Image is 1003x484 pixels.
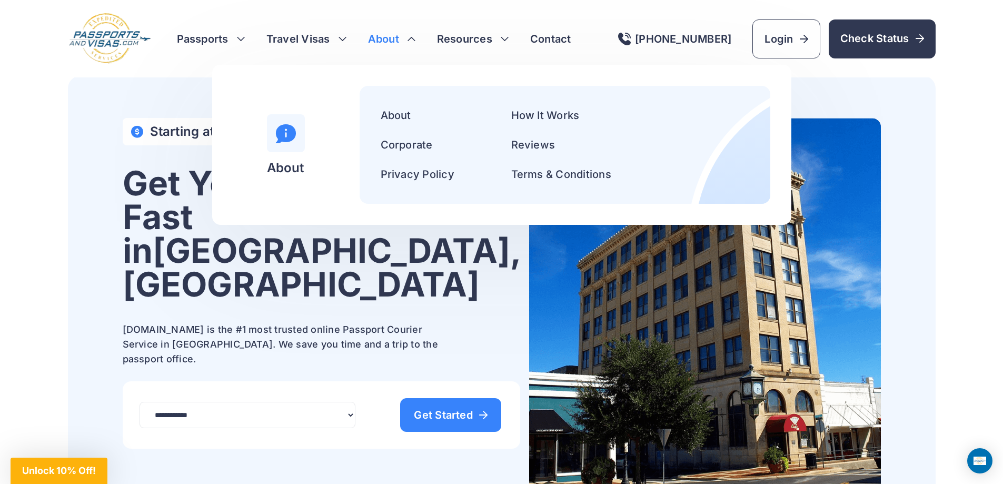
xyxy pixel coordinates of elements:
[437,32,509,46] h3: Resources
[967,448,992,473] div: Open Intercom Messenger
[150,124,249,139] h4: Starting at $149
[511,139,555,151] a: Reviews
[840,31,924,46] span: Check Status
[267,161,305,175] h4: About
[764,32,808,46] span: Login
[381,168,454,181] a: Privacy Policy
[618,33,731,45] a: [PHONE_NUMBER]
[530,32,571,46] a: Contact
[400,398,501,432] a: Get Started
[511,109,580,122] a: How It Works
[68,13,152,65] img: Logo
[381,139,433,151] a: Corporate
[829,19,936,58] a: Check Status
[266,32,347,46] h3: Travel Visas
[414,410,488,420] span: Get Started
[752,19,820,58] a: Login
[177,32,245,46] h3: Passports
[511,168,611,181] a: Terms & Conditions
[381,109,411,122] a: About
[123,322,449,367] p: [DOMAIN_NAME] is the #1 most trusted online Passport Courier Service in [GEOGRAPHIC_DATA]. We sav...
[368,32,399,46] a: About
[11,458,107,484] div: Unlock 10% Off!
[22,465,96,476] span: Unlock 10% Off!
[123,166,521,301] h1: Get Your U.S. Passport Fast in [GEOGRAPHIC_DATA], [GEOGRAPHIC_DATA]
